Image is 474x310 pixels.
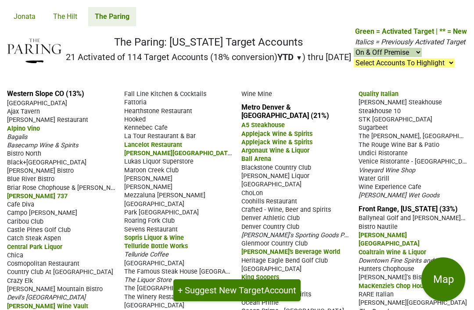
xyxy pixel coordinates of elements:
[359,167,415,174] span: Vineyard Wine Shop
[7,89,84,98] a: Western Slope CO (13%)
[241,198,297,205] span: Coohills Restaurant
[7,183,126,192] span: Briar Rose Chophouse & [PERSON_NAME]
[7,294,86,301] span: Devil's [GEOGRAPHIC_DATA]
[241,164,311,171] span: Blackstone Country Club
[359,223,398,231] span: Bistro Nautile
[359,150,408,157] span: Undici Ristorante
[124,276,172,284] span: The Liquor Store
[7,201,34,208] span: Cafe Diva
[124,302,184,309] span: [GEOGRAPHIC_DATA]
[241,257,328,264] span: Heritage Eagle Bend Golf Club
[7,235,61,242] span: Catch Steak Aspen
[359,265,414,273] span: Hunters Chophouse
[124,116,146,123] span: Hooked
[241,240,308,247] span: Glenmoor Country Club
[241,172,309,180] span: [PERSON_NAME] Liquor
[241,155,271,163] span: Ball Arena
[241,103,329,120] a: Metro Denver & [GEOGRAPHIC_DATA] (21%)
[124,200,184,208] span: [GEOGRAPHIC_DATA]
[7,218,43,225] span: Caribou Club
[241,189,263,197] span: ChoLon
[359,175,389,182] span: Water Grill
[359,232,407,239] span: [PERSON_NAME]
[241,248,340,256] span: [PERSON_NAME]'s Beverage World
[7,175,54,183] span: Blue River Bistro
[241,130,312,138] span: Applejack Wine & Spirits
[359,299,467,306] span: [PERSON_NAME][GEOGRAPHIC_DATA]
[241,90,272,98] span: Wine Mine
[7,252,23,259] span: Chica
[421,257,465,301] button: Map
[7,133,27,141] span: Bagalis
[359,107,401,115] span: Steakhouse 10
[7,243,62,251] span: Central Park Liquor
[124,90,206,98] span: Fall Line Kitchen & Cocktails
[359,240,420,247] span: [GEOGRAPHIC_DATA]
[359,183,421,191] span: Wine Experience Cafe
[124,226,178,233] span: Sevens Restaurant
[7,285,103,293] span: [PERSON_NAME] Mountain Bistro
[241,214,300,222] span: Denver Athletic Club
[7,7,42,26] a: Jonata
[241,231,353,239] span: [PERSON_NAME]'s Sporting Goods Park
[7,100,67,107] span: [GEOGRAPHIC_DATA]
[124,209,199,216] span: Park [GEOGRAPHIC_DATA]
[7,226,71,234] span: Castle Pines Golf Club
[359,192,439,199] span: [PERSON_NAME] Wet Goods
[124,251,169,258] span: Telluride Coffee
[124,124,168,132] span: Kennebec Cafe
[7,268,113,276] span: Country Club At [GEOGRAPHIC_DATA]
[173,279,301,301] button: + Suggest New TargetAccount
[124,242,188,250] span: Telluride Bottle Works
[7,142,78,149] span: Basecamp Wine & Spirits
[241,265,302,273] span: [GEOGRAPHIC_DATA]
[241,299,279,306] span: Ocean Prime
[7,39,62,63] img: The Paring
[124,149,233,157] span: [PERSON_NAME][GEOGRAPHIC_DATA]
[359,291,394,298] span: RARE Italian
[66,36,351,49] h1: The Paring: [US_STATE] Target Accounts
[124,107,192,115] span: Hearthstone Restaurant
[296,54,302,62] span: ▼
[124,183,172,191] span: [PERSON_NAME]
[241,223,299,231] span: Denver Country Club
[359,124,388,132] span: Sugarbeet
[124,132,196,140] span: La Tour Restaurant & Bar
[241,139,312,146] span: Applejack Wine & Spirits
[124,293,190,301] span: The Winery Restaurant
[359,249,426,256] span: Coaltrain Wine & Liquor
[264,285,296,296] span: Account
[355,27,467,36] span: Green = Activated Target | ** = New
[359,205,458,213] a: Front Range, [US_STATE] (33%)
[66,52,351,62] h2: 21 Activated of 114 Target Accounts (18% conversion) ) thru [DATE]
[359,116,432,123] span: STK [GEOGRAPHIC_DATA]
[241,147,309,154] span: Argonaut Wine & Liquor
[241,206,331,214] span: Crafted - Wine, Beer and Spirits
[7,260,79,267] span: Cosmopolitan Restaurant
[359,282,430,290] span: MacKenzie's Chop House
[124,260,184,267] span: [GEOGRAPHIC_DATA]
[241,274,279,281] span: King Soopers
[124,167,179,174] span: Maroon Creek Club
[7,116,88,124] span: [PERSON_NAME] Restaurant
[359,274,429,281] span: [PERSON_NAME]'s Bistro
[7,108,40,115] span: Ajax Tavern
[124,285,197,292] span: The [GEOGRAPHIC_DATA]
[7,303,88,310] span: [PERSON_NAME] Wine Vault
[355,38,465,46] span: Italics = Previously Activated Target
[124,234,184,242] span: Sopris Liquor & Wine
[124,267,259,275] span: The Famous Steak House [GEOGRAPHIC_DATA]
[7,209,77,217] span: Campo [PERSON_NAME]
[124,175,172,182] span: [PERSON_NAME]
[124,192,205,199] span: Mezzaluna [PERSON_NAME]
[241,181,302,188] span: [GEOGRAPHIC_DATA]
[7,159,86,166] span: Black+[GEOGRAPHIC_DATA]
[124,158,194,165] span: Lukas Liquor Superstore
[124,141,182,149] span: Lancelot Restaurant
[7,277,33,285] span: Crazy Elk
[7,192,68,200] span: [PERSON_NAME] 737
[7,125,40,132] span: Alpino Vino
[277,52,294,62] span: YTD
[124,99,147,106] span: Fattoria
[359,99,442,106] span: [PERSON_NAME] Steakhouse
